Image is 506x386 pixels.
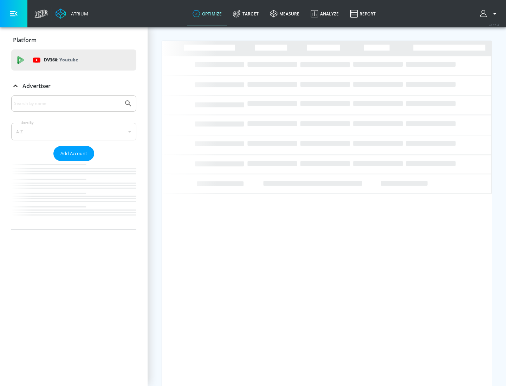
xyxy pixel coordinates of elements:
button: Add Account [53,146,94,161]
span: Add Account [60,149,87,158]
p: Advertiser [22,82,51,90]
div: Advertiser [11,76,136,96]
a: optimize [187,1,227,26]
nav: list of Advertiser [11,161,136,229]
a: Analyze [305,1,344,26]
a: measure [264,1,305,26]
a: Report [344,1,381,26]
p: DV360: [44,56,78,64]
span: v 4.25.4 [489,23,499,27]
input: Search by name [14,99,121,108]
a: Atrium [56,8,88,19]
label: Sort By [20,120,35,125]
p: Youtube [59,56,78,64]
div: A-Z [11,123,136,140]
a: Target [227,1,264,26]
div: Atrium [68,11,88,17]
div: Advertiser [11,95,136,229]
div: DV360: Youtube [11,49,136,71]
p: Platform [13,36,37,44]
div: Platform [11,30,136,50]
